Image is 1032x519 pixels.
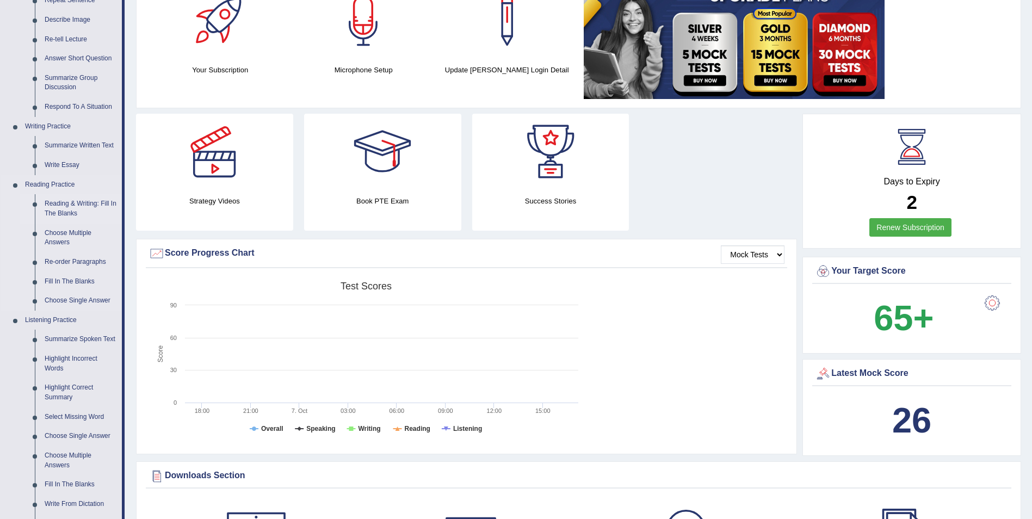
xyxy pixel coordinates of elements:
text: 06:00 [390,407,405,414]
a: Write From Dictation [40,495,122,514]
tspan: Listening [453,425,482,432]
text: 15:00 [535,407,551,414]
a: Highlight Correct Summary [40,378,122,407]
text: 30 [170,367,177,373]
div: Latest Mock Score [815,366,1009,382]
tspan: Writing [358,425,380,432]
a: Re-order Paragraphs [40,252,122,272]
a: Summarize Written Text [40,136,122,156]
b: 2 [906,191,917,213]
text: 12:00 [487,407,502,414]
h4: Strategy Videos [136,195,293,207]
a: Highlight Incorrect Words [40,349,122,378]
a: Answer Short Question [40,49,122,69]
text: 03:00 [341,407,356,414]
h4: Microphone Setup [297,64,429,76]
text: 18:00 [195,407,210,414]
a: Write Essay [40,156,122,175]
a: Describe Image [40,10,122,30]
tspan: 7. Oct [292,407,307,414]
tspan: Speaking [306,425,335,432]
text: 21:00 [243,407,258,414]
div: Your Target Score [815,263,1009,280]
a: Summarize Spoken Text [40,330,122,349]
h4: Days to Expiry [815,177,1009,187]
a: Reading Practice [20,175,122,195]
a: Re-tell Lecture [40,30,122,50]
h4: Your Subscription [154,64,286,76]
a: Respond To A Situation [40,97,122,117]
a: Fill In The Blanks [40,272,122,292]
text: 60 [170,335,177,341]
a: Renew Subscription [869,218,951,237]
h4: Success Stories [472,195,629,207]
div: Downloads Section [149,468,1009,484]
a: Choose Single Answer [40,291,122,311]
a: Reading & Writing: Fill In The Blanks [40,194,122,223]
text: 90 [170,302,177,308]
a: Choose Single Answer [40,427,122,446]
tspan: Score [157,345,164,363]
a: Writing Practice [20,117,122,137]
tspan: Overall [261,425,283,432]
a: Choose Multiple Answers [40,446,122,475]
text: 09:00 [438,407,453,414]
a: Select Missing Word [40,407,122,427]
text: 0 [174,399,177,406]
div: Score Progress Chart [149,245,784,262]
tspan: Reading [405,425,430,432]
a: Choose Multiple Answers [40,224,122,252]
a: Fill In The Blanks [40,475,122,495]
b: 65+ [874,298,934,338]
a: Summarize Group Discussion [40,69,122,97]
h4: Update [PERSON_NAME] Login Detail [441,64,573,76]
b: 26 [892,400,931,440]
tspan: Test scores [341,281,392,292]
h4: Book PTE Exam [304,195,461,207]
a: Listening Practice [20,311,122,330]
